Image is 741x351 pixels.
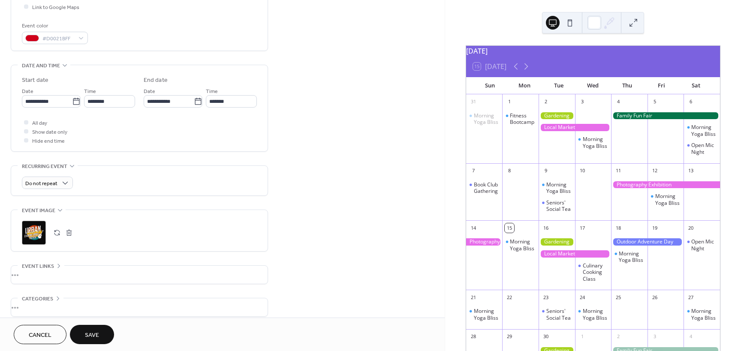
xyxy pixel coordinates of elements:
div: 24 [578,293,587,302]
div: Seniors' Social Tea [546,308,572,321]
div: Morning Yoga Bliss [583,136,608,149]
div: Morning Yoga Bliss [684,124,720,137]
div: 15 [505,223,514,233]
span: Show date only [32,128,67,137]
div: Fitness Bootcamp [502,112,539,126]
span: Date [22,87,33,96]
div: Photography Exhibition [466,238,503,246]
div: 5 [650,97,660,107]
div: 17 [578,223,587,233]
div: Morning Yoga Bliss [648,193,684,206]
div: Tue [542,77,576,94]
div: Culinary Cooking Class [575,262,611,282]
div: End date [144,76,168,85]
div: Gardening Workshop [539,112,575,120]
span: Categories [22,294,53,303]
div: Seniors' Social Tea [539,308,575,321]
div: 16 [541,223,551,233]
div: Sat [679,77,713,94]
div: Event color [22,21,86,30]
div: 6 [686,97,696,107]
span: Cancel [29,331,51,340]
div: 2 [614,332,623,342]
div: Fitness Bootcamp [510,112,535,126]
div: 12 [650,166,660,176]
div: 27 [686,293,696,302]
div: Book Club Gathering [466,181,503,195]
div: Morning Yoga Bliss [691,308,717,321]
div: 1 [505,97,514,107]
div: 2 [541,97,551,107]
div: 21 [469,293,478,302]
span: Date and time [22,61,60,70]
div: 8 [505,166,514,176]
div: Mon [507,77,542,94]
span: Date [144,87,155,96]
span: Link to Google Maps [32,3,79,12]
div: 7 [469,166,478,176]
div: Outdoor Adventure Day [611,238,684,246]
div: Morning Yoga Bliss [619,250,644,264]
span: Save [85,331,99,340]
div: ; [22,221,46,245]
div: Wed [576,77,610,94]
div: 1 [578,332,587,342]
span: Event image [22,206,55,215]
div: Open Mic Night [691,238,717,252]
div: Open Mic Night [684,142,720,155]
div: Morning Yoga Bliss [466,112,503,126]
span: Time [206,87,218,96]
div: Seniors' Social Tea [539,199,575,213]
div: 19 [650,223,660,233]
div: Local Market [539,250,611,258]
div: Morning Yoga Bliss [474,112,499,126]
div: Seniors' Social Tea [546,199,572,213]
div: 28 [469,332,478,342]
div: [DATE] [466,46,720,56]
div: 31 [469,97,478,107]
div: Start date [22,76,48,85]
div: 22 [505,293,514,302]
div: Morning Yoga Bliss [502,238,539,252]
span: Time [84,87,96,96]
div: Thu [610,77,645,94]
div: 4 [686,332,696,342]
div: Gardening Workshop [539,238,575,246]
div: Family Fun Fair [611,112,720,120]
div: Morning Yoga Bliss [510,238,535,252]
div: 29 [505,332,514,342]
div: Morning Yoga Bliss [684,308,720,321]
span: Hide end time [32,137,65,146]
span: #D0021BFF [42,34,74,43]
div: Open Mic Night [684,238,720,252]
div: Culinary Cooking Class [583,262,608,282]
div: Local Market [539,124,611,131]
div: Morning Yoga Bliss [691,124,717,137]
div: 18 [614,223,623,233]
div: Fri [645,77,679,94]
div: 13 [686,166,696,176]
div: 20 [686,223,696,233]
span: Recurring event [22,162,67,171]
div: 14 [469,223,478,233]
div: Morning Yoga Bliss [575,308,611,321]
div: Book Club Gathering [474,181,499,195]
div: Sun [473,77,507,94]
div: ••• [11,298,268,316]
div: ••• [11,266,268,284]
div: 4 [614,97,623,107]
div: 3 [578,97,587,107]
div: 23 [541,293,551,302]
div: Open Mic Night [691,142,717,155]
div: Morning Yoga Bliss [474,308,499,321]
span: Do not repeat [25,179,57,189]
div: Morning Yoga Bliss [575,136,611,149]
div: 10 [578,166,587,176]
button: Save [70,325,114,344]
span: All day [32,119,47,128]
div: 11 [614,166,623,176]
span: Event links [22,262,54,271]
div: 9 [541,166,551,176]
div: Morning Yoga Bliss [583,308,608,321]
div: 30 [541,332,551,342]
